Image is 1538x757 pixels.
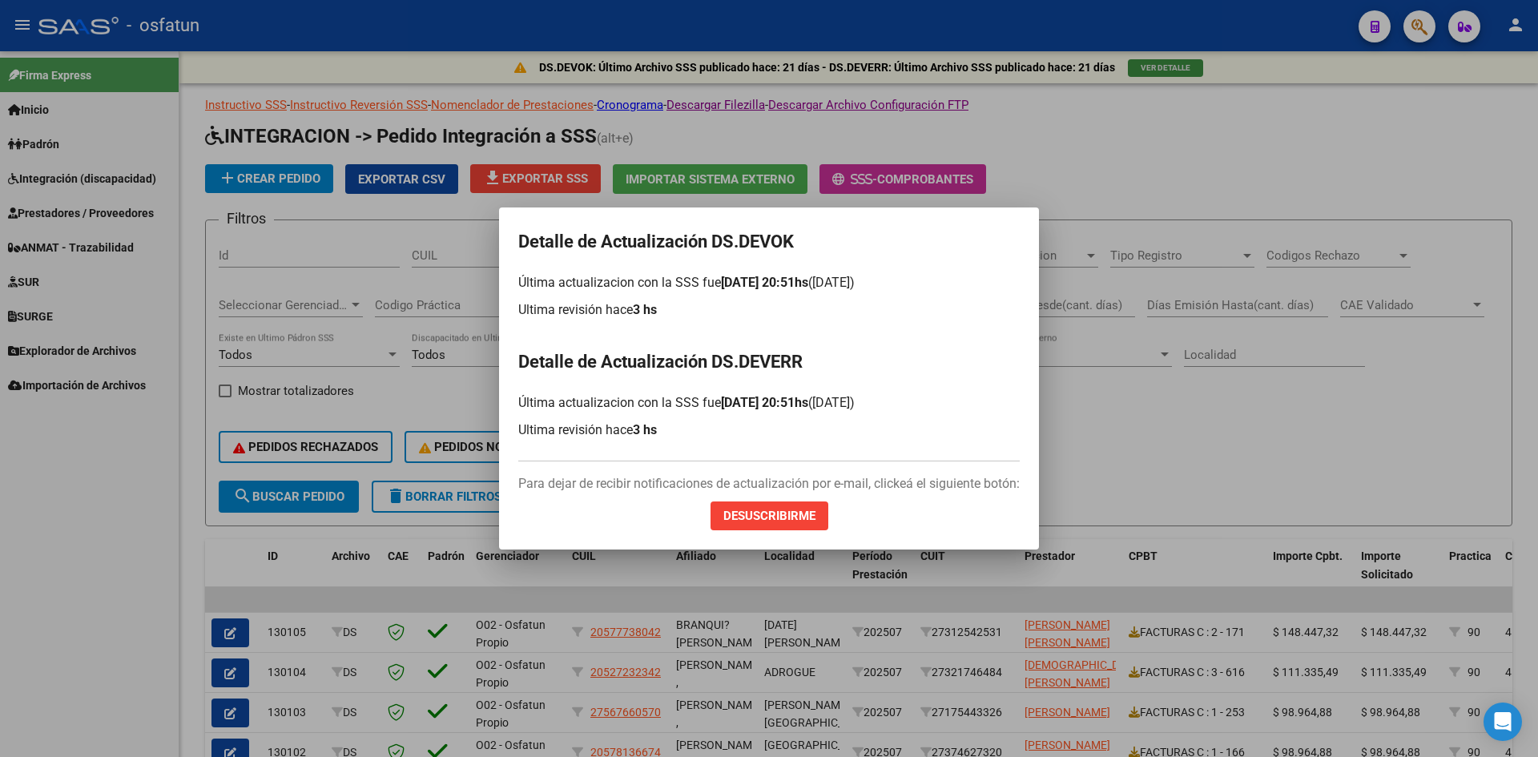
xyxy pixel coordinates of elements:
[518,421,1020,440] p: Ultima revisión hace
[518,347,1020,377] h2: Detalle de Actualización DS.DEVERR
[518,227,1020,257] h2: Detalle de Actualización DS.DEVOK
[633,302,657,317] span: 3 hs
[721,395,808,410] span: [DATE] 20:51hs
[723,509,815,523] span: Desuscribirme
[518,300,1020,320] p: Ultima revisión hace
[518,273,1020,292] p: Última actualizacion con la SSS fue ([DATE])
[721,275,808,290] span: [DATE] 20:51hs
[518,474,1020,493] p: Para dejar de recibir notificaciones de actualización por e-mail, clickeá el siguiente botón:
[518,393,1020,413] p: Última actualizacion con la SSS fue ([DATE])
[1484,703,1522,741] div: Open Intercom Messenger
[633,422,657,437] span: 3 hs
[711,501,828,530] button: Desuscribirme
